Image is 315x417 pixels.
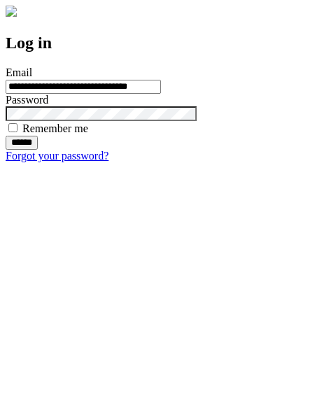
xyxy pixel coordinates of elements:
[6,34,309,52] h2: Log in
[6,6,17,17] img: logo-4e3dc11c47720685a147b03b5a06dd966a58ff35d612b21f08c02c0306f2b779.png
[6,94,48,106] label: Password
[22,122,88,134] label: Remember me
[6,66,32,78] label: Email
[6,150,108,162] a: Forgot your password?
